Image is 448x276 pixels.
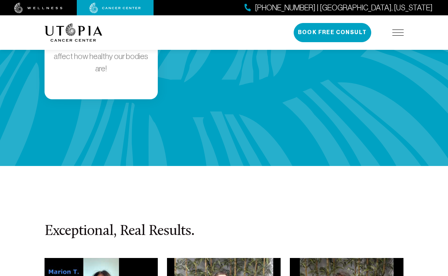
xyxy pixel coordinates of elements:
[45,223,404,240] h3: Exceptional, Real Results.
[255,2,433,13] span: [PHONE_NUMBER] | [GEOGRAPHIC_DATA], [US_STATE]
[294,23,371,42] button: Book Free Consult
[392,30,404,36] img: icon-hamburger
[245,2,433,13] a: [PHONE_NUMBER] | [GEOGRAPHIC_DATA], [US_STATE]
[89,3,141,13] img: cancer center
[45,23,102,42] img: logo
[14,3,63,13] img: wellness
